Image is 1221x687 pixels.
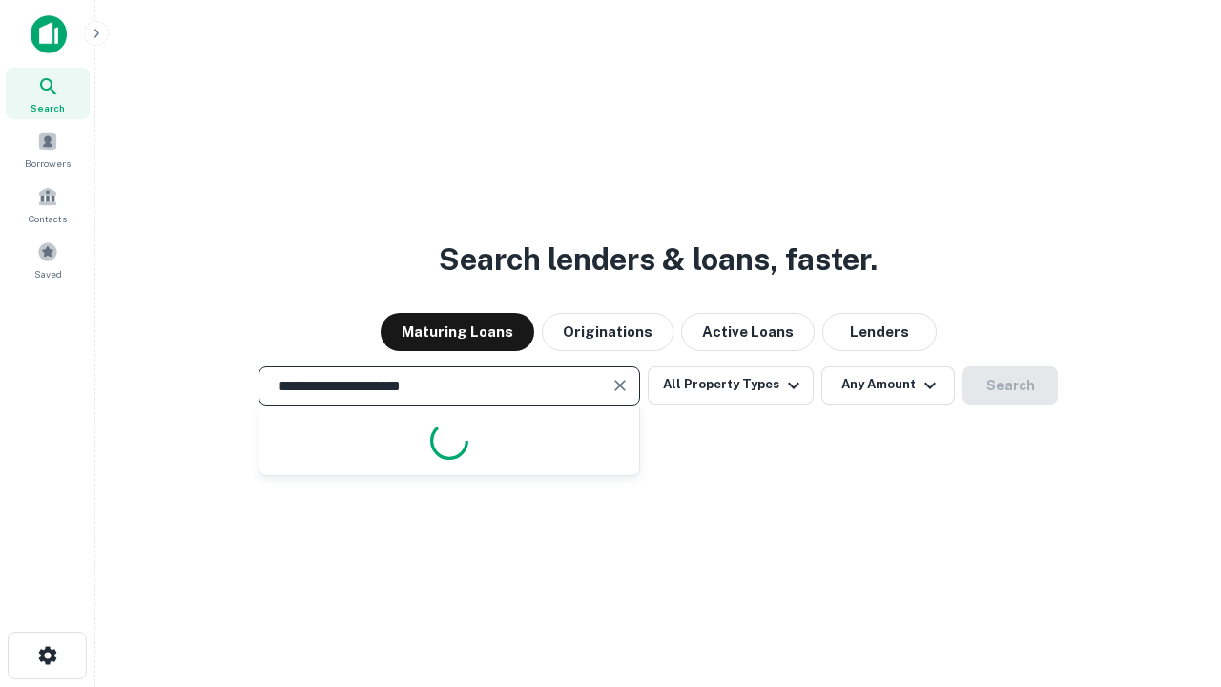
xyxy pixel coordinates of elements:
[607,372,633,399] button: Clear
[34,266,62,281] span: Saved
[31,15,67,53] img: capitalize-icon.png
[6,178,90,230] a: Contacts
[6,68,90,119] a: Search
[1126,534,1221,626] iframe: Chat Widget
[648,366,814,405] button: All Property Types
[822,313,937,351] button: Lenders
[6,123,90,175] a: Borrowers
[29,211,67,226] span: Contacts
[542,313,673,351] button: Originations
[439,237,878,282] h3: Search lenders & loans, faster.
[381,313,534,351] button: Maturing Loans
[681,313,815,351] button: Active Loans
[31,100,65,115] span: Search
[821,366,955,405] button: Any Amount
[6,234,90,285] a: Saved
[25,156,71,171] span: Borrowers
